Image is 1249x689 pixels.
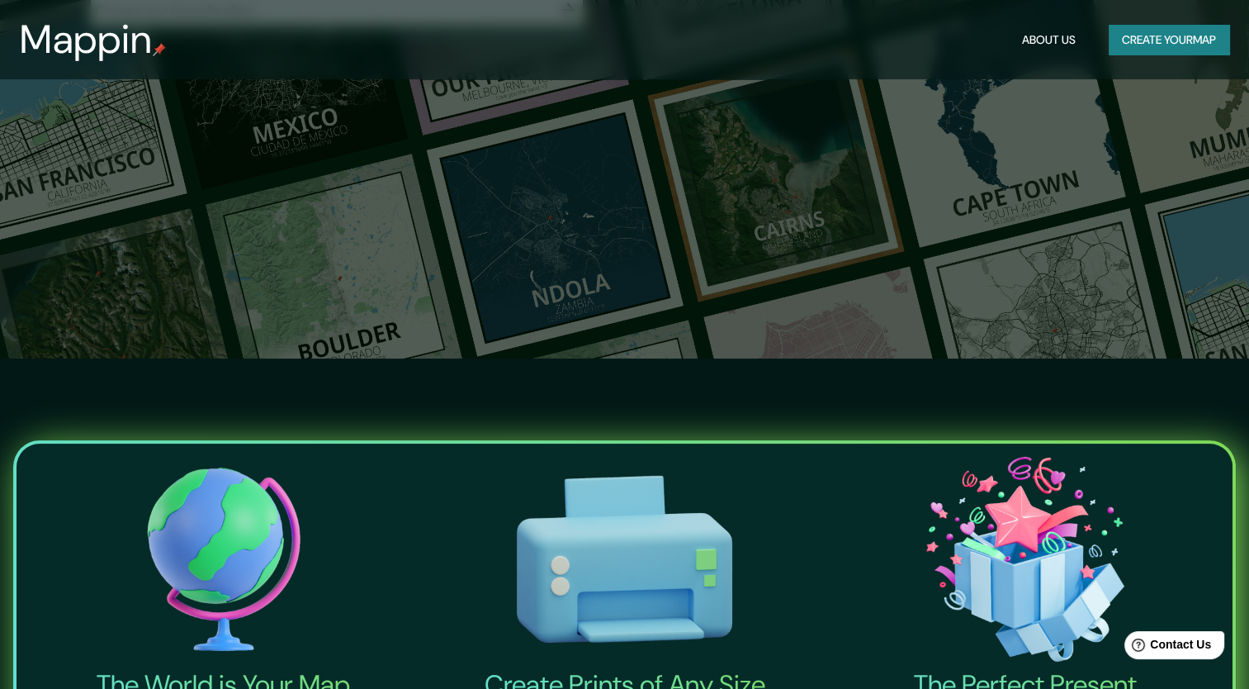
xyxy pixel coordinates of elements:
[153,43,166,56] img: mappin-pin
[1109,25,1229,55] button: Create yourmap
[20,17,153,63] h3: Mappin
[428,450,822,668] img: Create Prints of Any Size-icon
[1102,625,1231,671] iframe: Help widget launcher
[828,450,1223,668] img: The Perfect Present-icon
[1015,25,1082,55] button: About Us
[26,450,421,668] img: The World is Your Map-icon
